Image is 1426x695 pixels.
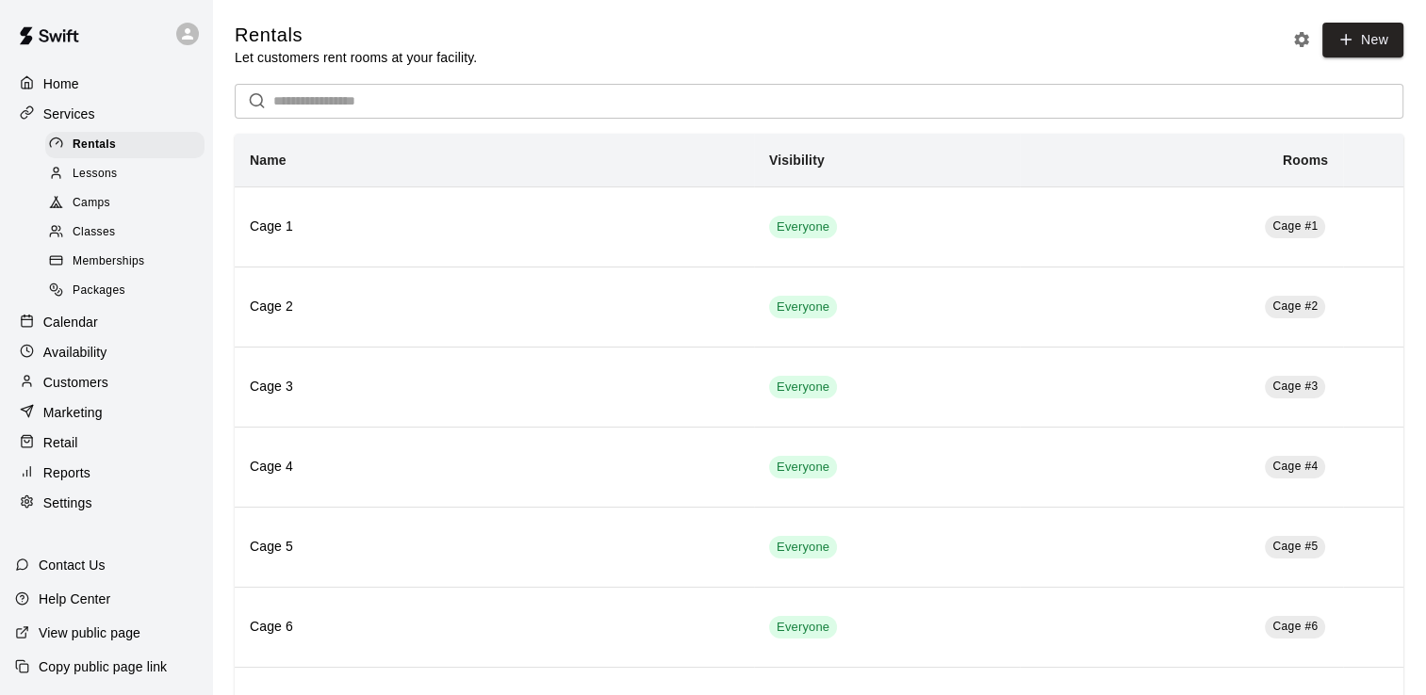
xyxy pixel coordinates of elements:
span: Everyone [769,379,837,396]
a: Reports [15,459,197,487]
p: Let customers rent rooms at your facility. [235,48,477,67]
button: Rental settings [1287,25,1316,54]
p: Services [43,105,95,123]
a: Retail [15,428,197,457]
div: Packages [45,278,205,304]
p: View public page [39,623,140,642]
a: New [1322,23,1403,57]
a: Rentals [45,130,212,159]
p: Marketing [43,403,103,422]
div: This service is visible to all of your customers [769,616,837,638]
span: Camps [73,194,110,213]
h6: Cage 5 [250,537,739,558]
a: Camps [45,189,212,218]
a: Availability [15,338,197,366]
span: Cage #1 [1272,219,1318,233]
div: This service is visible to all of your customers [769,296,837,318]
span: Rentals [73,136,116,154]
div: Lessons [45,161,205,187]
div: Classes [45,219,205,246]
p: Customers [43,373,108,392]
span: Cage #5 [1272,540,1318,553]
div: Camps [45,190,205,217]
h6: Cage 1 [250,217,739,237]
span: Everyone [769,299,837,316]
h6: Cage 6 [250,617,739,638]
span: Everyone [769,619,837,637]
div: Memberships [45,249,205,275]
p: Retail [43,433,78,452]
span: Everyone [769,539,837,557]
a: Classes [45,218,212,248]
span: Memberships [73,252,144,271]
span: Packages [73,282,125,300]
a: Memberships [45,248,212,277]
a: Marketing [15,398,197,427]
span: Cage #4 [1272,460,1318,473]
b: Rooms [1283,153,1328,168]
span: Cage #3 [1272,380,1318,393]
div: This service is visible to all of your customers [769,536,837,558]
p: Contact Us [39,556,106,574]
h6: Cage 4 [250,457,739,477]
p: Help Center [39,590,110,608]
h5: Rentals [235,23,477,48]
h6: Cage 3 [250,377,739,397]
span: Everyone [769,459,837,477]
div: This service is visible to all of your customers [769,216,837,238]
span: Cage #2 [1272,299,1318,313]
a: Lessons [45,159,212,188]
p: Reports [43,463,90,482]
a: Settings [15,489,197,517]
b: Name [250,153,287,168]
div: Rentals [45,132,205,158]
a: Packages [45,277,212,306]
div: This service is visible to all of your customers [769,376,837,398]
p: Home [43,74,79,93]
a: Customers [15,368,197,396]
h6: Cage 2 [250,297,739,317]
p: Availability [43,343,107,362]
p: Copy public page link [39,657,167,676]
p: Calendar [43,313,98,331]
span: Lessons [73,165,118,184]
span: Everyone [769,218,837,236]
a: Home [15,70,197,98]
a: Services [15,100,197,128]
span: Classes [73,223,115,242]
p: Settings [43,493,92,512]
b: Visibility [769,153,825,168]
span: Cage #6 [1272,620,1318,633]
a: Calendar [15,308,197,336]
div: This service is visible to all of your customers [769,456,837,478]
